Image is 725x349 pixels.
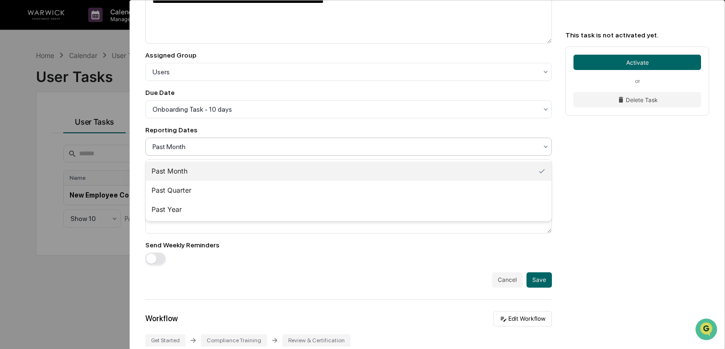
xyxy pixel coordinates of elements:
[19,121,62,130] span: Preclearance
[573,92,701,107] button: Delete Task
[145,334,186,347] div: Get Started
[95,163,116,170] span: Pylon
[163,76,175,88] button: Start new chat
[68,162,116,170] a: Powered byPylon
[573,78,701,84] div: or
[70,122,77,129] div: 🗄️
[10,73,27,91] img: 1746055101610-c473b297-6a78-478c-a979-82029cc54cd1
[694,317,720,343] iframe: Open customer support
[66,117,123,134] a: 🗄️Attestations
[282,334,351,347] div: Review & Certification
[6,135,64,152] a: 🔎Data Lookup
[146,200,551,219] div: Past Year
[492,272,523,288] button: Cancel
[145,51,552,59] div: Assigned Group
[79,121,119,130] span: Attestations
[10,20,175,35] p: How can we help?
[146,162,551,181] div: Past Month
[145,89,552,96] div: Due Date
[565,31,709,39] div: This task is not activated yet.
[6,117,66,134] a: 🖐️Preclearance
[201,334,267,347] div: Compliance Training
[33,83,121,91] div: We're available if you need us!
[19,139,60,149] span: Data Lookup
[33,73,157,83] div: Start new chat
[145,126,552,134] div: Reporting Dates
[145,314,178,323] div: Workflow
[145,241,552,249] div: Send Weekly Reminders
[146,181,551,200] div: Past Quarter
[493,311,552,326] button: Edit Workflow
[10,122,17,129] div: 🖐️
[10,140,17,148] div: 🔎
[526,272,552,288] button: Save
[573,55,701,70] button: Activate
